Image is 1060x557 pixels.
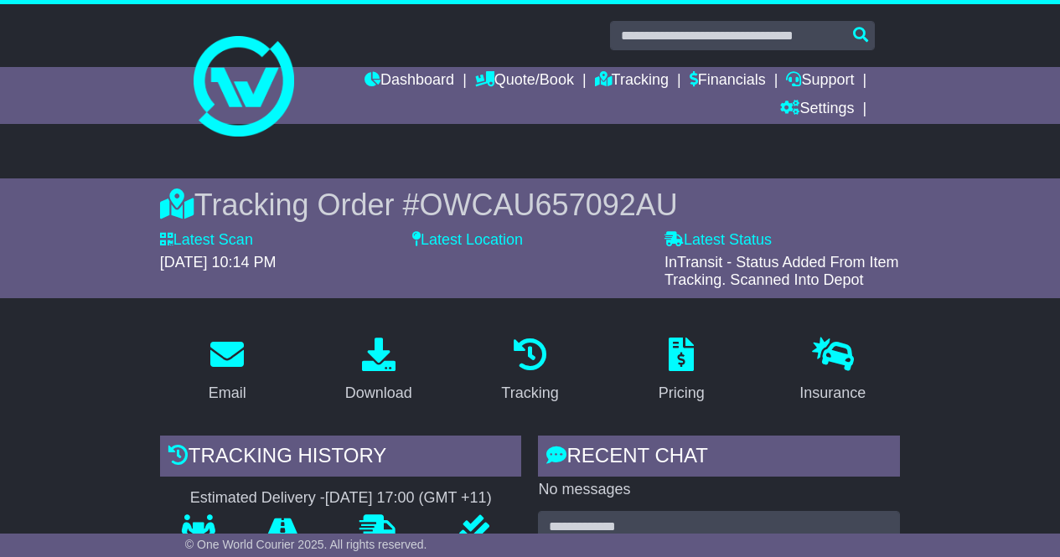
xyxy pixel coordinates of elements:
[420,188,678,222] span: OWCAU657092AU
[538,436,900,481] div: RECENT CHAT
[160,187,900,223] div: Tracking Order #
[345,382,412,405] div: Download
[664,231,772,250] label: Latest Status
[789,332,876,410] a: Insurance
[160,489,522,508] div: Estimated Delivery -
[690,67,766,95] a: Financials
[799,382,866,405] div: Insurance
[365,67,454,95] a: Dashboard
[475,67,574,95] a: Quote/Book
[664,254,898,289] span: InTransit - Status Added From Item Tracking. Scanned Into Depot
[160,254,277,271] span: [DATE] 10:14 PM
[538,481,900,499] p: No messages
[648,332,716,410] a: Pricing
[501,382,558,405] div: Tracking
[198,332,257,410] a: Email
[160,436,522,481] div: Tracking history
[659,382,705,405] div: Pricing
[786,67,854,95] a: Support
[325,489,492,508] div: [DATE] 17:00 (GMT +11)
[780,95,854,124] a: Settings
[160,231,253,250] label: Latest Scan
[412,231,523,250] label: Latest Location
[334,332,423,410] a: Download
[595,67,669,95] a: Tracking
[209,382,246,405] div: Email
[185,538,427,551] span: © One World Courier 2025. All rights reserved.
[490,332,569,410] a: Tracking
